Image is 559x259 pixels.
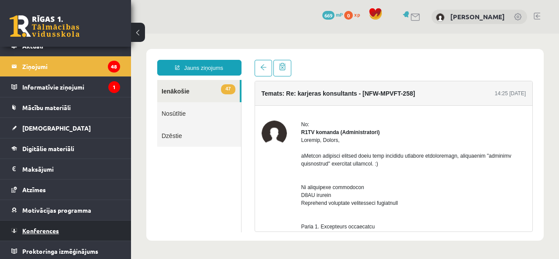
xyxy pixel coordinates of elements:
a: Mācību materiāli [11,97,120,117]
span: 47 [90,51,104,61]
legend: Maksājumi [22,159,120,179]
img: R1TV komanda [131,87,156,112]
a: 669 mP [322,11,343,18]
h4: Temats: Re: karjeras konsultants - [NFW-MPVFT-258] [131,56,284,63]
legend: Informatīvie ziņojumi [22,77,120,97]
span: Atzīmes [22,186,46,193]
a: Jauns ziņojums [26,26,110,42]
strong: R1TV komanda (Administratori) [170,96,249,102]
a: Atzīmes [11,180,120,200]
a: 0 xp [344,11,364,18]
span: Proktoringa izmēģinājums [22,247,98,255]
span: Motivācijas programma [22,206,91,214]
legend: Ziņojumi [22,56,120,76]
a: [DEMOGRAPHIC_DATA] [11,118,120,138]
div: 14:25 [DATE] [364,56,395,64]
a: [PERSON_NAME] [450,12,505,21]
span: 0 [344,11,353,20]
span: Konferences [22,227,59,235]
i: 48 [108,61,120,73]
a: Motivācijas programma [11,200,120,220]
a: Maksājumi [11,159,120,179]
span: xp [354,11,360,18]
img: Terēza Jermaka [436,13,445,22]
a: Digitālie materiāli [11,138,120,159]
div: No: [170,87,395,95]
i: 1 [108,81,120,93]
a: Rīgas 1. Tālmācības vidusskola [10,15,79,37]
span: mP [336,11,343,18]
a: Konferences [11,221,120,241]
span: Digitālie materiāli [22,145,74,152]
a: Informatīvie ziņojumi1 [11,77,120,97]
a: Nosūtītie [26,69,110,91]
span: [DEMOGRAPHIC_DATA] [22,124,91,132]
a: Dzēstie [26,91,110,113]
a: 47Ienākošie [26,46,109,69]
span: Mācību materiāli [22,104,71,111]
a: Ziņojumi48 [11,56,120,76]
span: 669 [322,11,335,20]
